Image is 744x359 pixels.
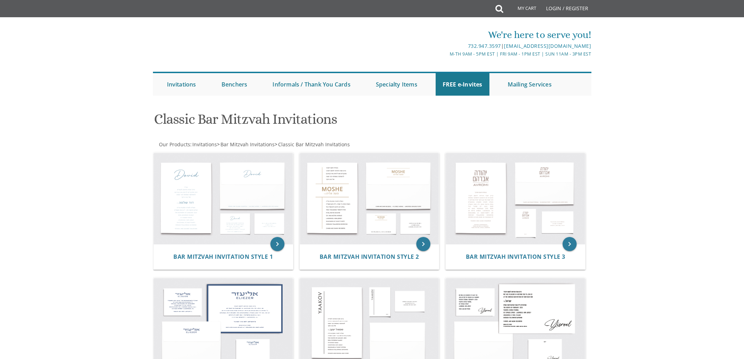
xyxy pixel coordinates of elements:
a: 732.947.3597 [468,43,501,49]
span: > [217,141,275,148]
a: Bar Mitzvah Invitation Style 2 [320,254,419,260]
a: Invitations [192,141,217,148]
a: Informals / Thank You Cards [265,73,357,96]
span: Bar Mitzvah Invitations [220,141,275,148]
h1: Classic Bar Mitzvah Invitations [154,111,441,132]
a: My Cart [502,1,541,18]
a: Invitations [160,73,203,96]
a: Specialty Items [369,73,424,96]
div: | [299,42,591,50]
span: Classic Bar Mitzvah Invitations [278,141,350,148]
div: We're here to serve you! [299,28,591,42]
a: FREE e-Invites [436,73,489,96]
span: > [275,141,350,148]
img: Bar Mitzvah Invitation Style 3 [446,153,585,244]
a: keyboard_arrow_right [563,237,577,251]
a: Bar Mitzvah Invitation Style 1 [173,254,273,260]
a: Bar Mitzvah Invitation Style 3 [466,254,565,260]
a: Bar Mitzvah Invitations [220,141,275,148]
a: Classic Bar Mitzvah Invitations [277,141,350,148]
a: Benchers [214,73,255,96]
img: Bar Mitzvah Invitation Style 1 [154,153,293,244]
div: M-Th 9am - 5pm EST | Fri 9am - 1pm EST | Sun 11am - 3pm EST [299,50,591,58]
img: Bar Mitzvah Invitation Style 2 [300,153,439,244]
span: Bar Mitzvah Invitation Style 3 [466,253,565,261]
a: [EMAIL_ADDRESS][DOMAIN_NAME] [504,43,591,49]
a: Our Products [158,141,190,148]
a: keyboard_arrow_right [416,237,430,251]
span: Bar Mitzvah Invitation Style 1 [173,253,273,261]
a: Mailing Services [501,73,559,96]
a: keyboard_arrow_right [270,237,284,251]
div: : [153,141,372,148]
span: Bar Mitzvah Invitation Style 2 [320,253,419,261]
